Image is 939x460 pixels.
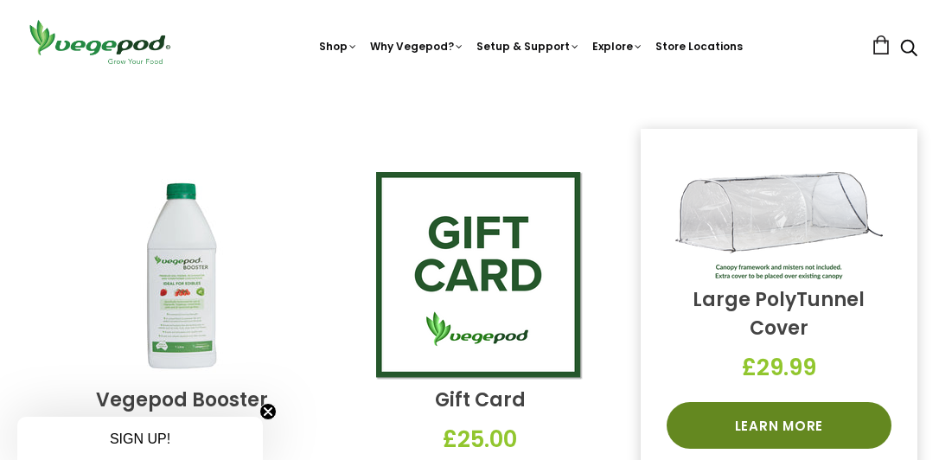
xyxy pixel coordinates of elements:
[96,387,268,413] a: Vegepod Booster
[78,172,285,380] img: Vegepod Booster
[435,387,526,413] a: Gift Card
[667,402,891,449] a: Learn More
[675,172,883,279] img: Large PolyTunnel Cover
[376,172,584,380] img: Gift Card
[476,39,580,54] a: Setup & Support
[110,431,170,446] span: SIGN UP!
[319,39,358,54] a: Shop
[22,17,177,67] img: Vegepod
[667,342,891,393] div: £29.99
[900,41,917,59] a: Search
[693,286,865,342] a: Large PolyTunnel Cover
[370,39,464,54] a: Why Vegepod?
[259,403,277,420] button: Close teaser
[655,39,743,54] a: Store Locations
[17,417,263,460] div: SIGN UP!Close teaser
[592,39,643,54] a: Explore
